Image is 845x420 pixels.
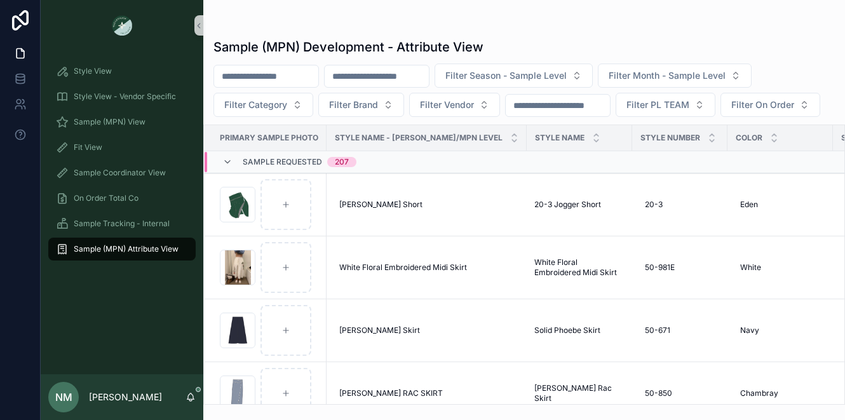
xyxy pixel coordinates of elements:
span: Style View - Vendor Specific [74,91,176,102]
span: White [740,262,761,273]
span: Eden [740,200,758,210]
div: 207 [335,157,349,167]
span: Filter Brand [329,98,378,111]
span: 20-3 Jogger Short [534,200,601,210]
span: Sample (MPN) Attribute View [74,244,179,254]
a: White Floral Embroidered Midi Skirt [334,257,519,278]
a: Sample Tracking - Internal [48,212,196,235]
a: 50-850 [640,383,720,403]
a: [PERSON_NAME] Skirt [334,320,519,341]
span: Style Number [640,133,700,143]
a: White [735,257,825,278]
a: Fit View [48,136,196,159]
span: Chambray [740,388,778,398]
button: Select Button [435,64,593,88]
div: scrollable content [41,51,203,277]
a: [PERSON_NAME] Short [334,194,519,215]
button: Select Button [409,93,500,117]
span: Sample Tracking - Internal [74,219,170,229]
span: Sample (MPN) View [74,117,145,127]
span: Color [736,133,762,143]
button: Select Button [616,93,715,117]
a: 50-671 [640,320,720,341]
a: Sample Coordinator View [48,161,196,184]
span: Filter Vendor [420,98,474,111]
a: Chambray [735,383,825,403]
img: App logo [112,15,132,36]
span: 20-3 [645,200,663,210]
span: 50-850 [645,388,672,398]
a: 20-3 Jogger Short [534,200,625,210]
a: Navy [735,320,825,341]
span: Fit View [74,142,102,152]
span: Primary Sample Photo [220,133,318,143]
a: [PERSON_NAME] Rac Skirt [534,383,625,403]
span: White Floral Embroidered Midi Skirt [339,262,467,273]
span: Sample Requested [243,157,322,167]
span: Filter On Order [731,98,794,111]
button: Select Button [213,93,313,117]
span: Filter Month - Sample Level [609,69,726,82]
a: On Order Total Co [48,187,196,210]
button: Select Button [720,93,820,117]
span: Style Name [535,133,585,143]
span: Style Name - [PERSON_NAME]/MPN Level [335,133,503,143]
span: Solid Phoebe Skirt [534,325,600,335]
span: Style View [74,66,112,76]
span: Filter Category [224,98,287,111]
a: [PERSON_NAME] RAC SKIRT [334,383,519,403]
p: [PERSON_NAME] [89,391,162,403]
span: Navy [740,325,759,335]
button: Select Button [598,64,752,88]
a: 20-3 [640,194,720,215]
span: Sample Coordinator View [74,168,166,178]
button: Select Button [318,93,404,117]
span: [PERSON_NAME] RAC SKIRT [339,388,443,398]
a: 50-981E [640,257,720,278]
h1: Sample (MPN) Development - Attribute View [213,38,483,56]
span: NM [55,390,72,405]
span: On Order Total Co [74,193,139,203]
a: Style View [48,60,196,83]
span: 50-981E [645,262,675,273]
a: Sample (MPN) Attribute View [48,238,196,261]
a: White Floral Embroidered Midi Skirt [534,257,625,278]
a: Solid Phoebe Skirt [534,325,625,335]
span: Filter Season - Sample Level [445,69,567,82]
span: [PERSON_NAME] Short [339,200,422,210]
a: Eden [735,194,825,215]
span: 50-671 [645,325,670,335]
a: Style View - Vendor Specific [48,85,196,108]
span: Filter PL TEAM [626,98,689,111]
a: Sample (MPN) View [48,111,196,133]
span: [PERSON_NAME] Skirt [339,325,420,335]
